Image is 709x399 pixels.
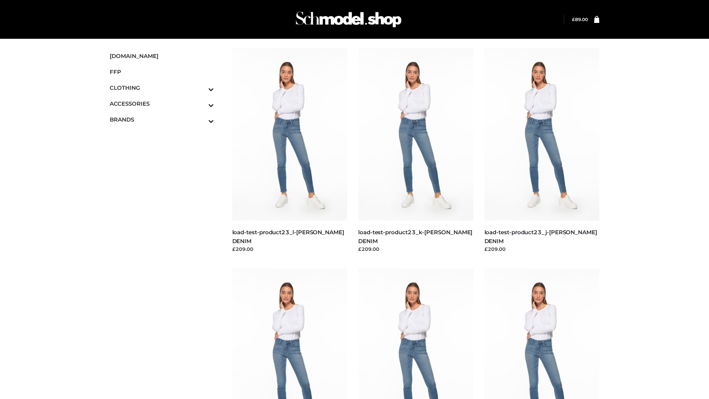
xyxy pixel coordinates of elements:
a: [DOMAIN_NAME] [110,48,214,64]
div: £209.00 [232,245,347,253]
a: CLOTHINGToggle Submenu [110,80,214,96]
img: Schmodel Admin 964 [293,5,404,34]
div: £209.00 [484,245,600,253]
button: Toggle Submenu [188,112,214,127]
span: FFP [110,68,214,76]
button: Toggle Submenu [188,96,214,112]
a: BRANDSToggle Submenu [110,112,214,127]
a: load-test-product23_k-[PERSON_NAME] DENIM [358,229,472,244]
span: CLOTHING [110,83,214,92]
span: BRANDS [110,115,214,124]
a: load-test-product23_j-[PERSON_NAME] DENIM [484,229,597,244]
a: ACCESSORIESToggle Submenu [110,96,214,112]
button: Toggle Submenu [188,80,214,96]
a: £89.00 [572,17,588,22]
div: £209.00 [358,245,473,253]
span: [DOMAIN_NAME] [110,52,214,60]
span: £ [572,17,575,22]
span: ACCESSORIES [110,99,214,108]
a: FFP [110,64,214,80]
a: load-test-product23_l-[PERSON_NAME] DENIM [232,229,344,244]
bdi: 89.00 [572,17,588,22]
